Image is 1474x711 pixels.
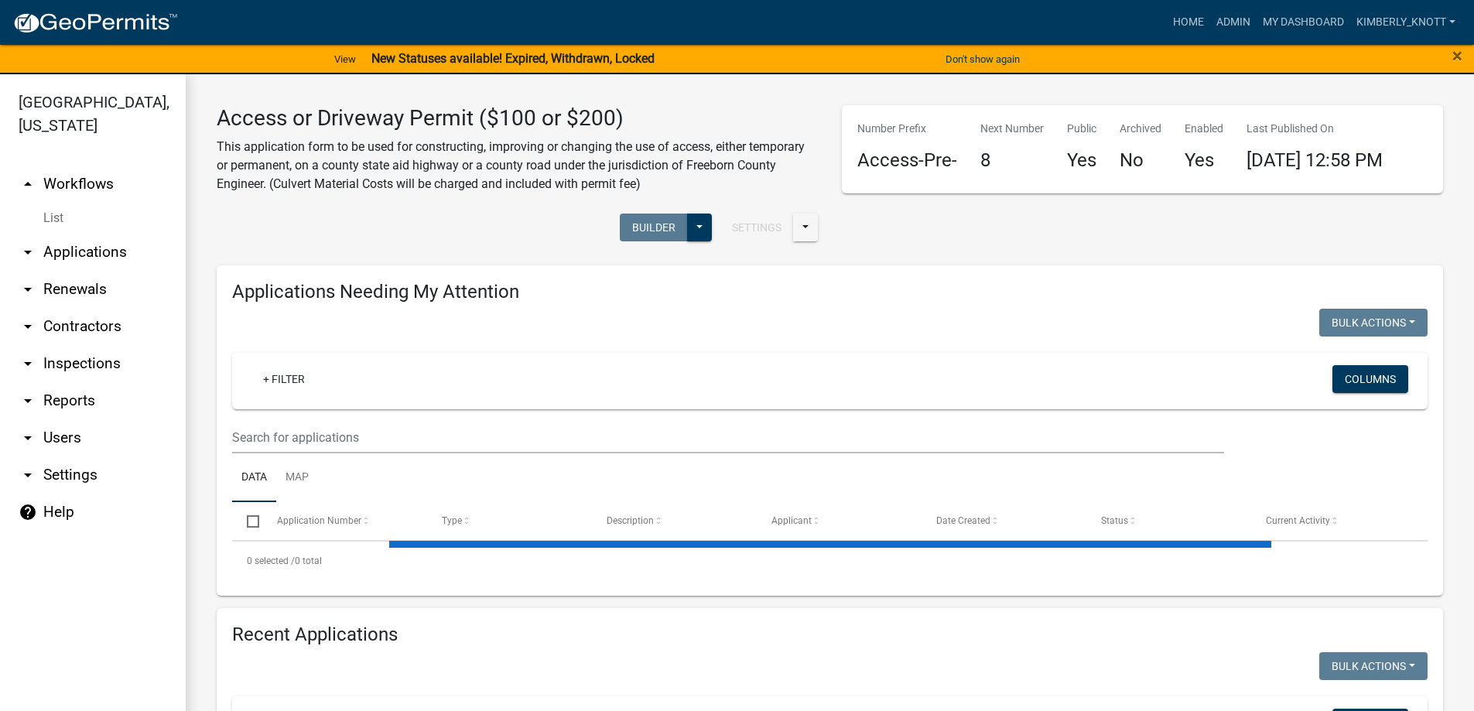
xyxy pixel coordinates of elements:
p: Number Prefix [857,121,957,137]
p: This application form to be used for constructing, improving or changing the use of access, eithe... [217,138,819,193]
a: Admin [1210,8,1257,37]
p: Public [1067,121,1096,137]
i: help [19,503,37,521]
a: View [328,46,362,72]
button: Don't show again [939,46,1026,72]
i: arrow_drop_up [19,175,37,193]
span: Application Number [277,515,361,526]
a: kimberly_knott [1350,8,1462,37]
h3: Access or Driveway Permit ($100 or $200) [217,105,819,132]
i: arrow_drop_down [19,243,37,261]
h4: Recent Applications [232,624,1428,646]
span: Date Created [936,515,990,526]
button: Settings [720,214,794,241]
datatable-header-cell: Date Created [922,502,1086,539]
i: arrow_drop_down [19,354,37,373]
span: Type [442,515,462,526]
span: Current Activity [1266,515,1330,526]
i: arrow_drop_down [19,466,37,484]
button: Columns [1332,365,1408,393]
span: Status [1101,515,1128,526]
div: 0 total [232,542,1428,580]
a: Data [232,453,276,503]
h4: No [1120,149,1161,172]
a: My Dashboard [1257,8,1350,37]
i: arrow_drop_down [19,429,37,447]
i: arrow_drop_down [19,391,37,410]
strong: New Statuses available! Expired, Withdrawn, Locked [371,51,655,66]
h4: Access-Pre- [857,149,957,172]
button: Close [1452,46,1462,65]
p: Enabled [1185,121,1223,137]
button: Builder [620,214,688,241]
h4: Yes [1067,149,1096,172]
span: [DATE] 12:58 PM [1247,149,1383,171]
a: Home [1167,8,1210,37]
h4: Yes [1185,149,1223,172]
datatable-header-cell: Application Number [262,502,426,539]
span: Applicant [771,515,812,526]
i: arrow_drop_down [19,280,37,299]
datatable-header-cell: Description [592,502,757,539]
datatable-header-cell: Status [1086,502,1251,539]
datatable-header-cell: Select [232,502,262,539]
button: Bulk Actions [1319,652,1428,680]
p: Next Number [980,121,1044,137]
datatable-header-cell: Current Activity [1251,502,1416,539]
i: arrow_drop_down [19,317,37,336]
datatable-header-cell: Type [426,502,591,539]
a: + Filter [251,365,317,393]
span: × [1452,45,1462,67]
a: Map [276,453,318,503]
datatable-header-cell: Applicant [757,502,922,539]
p: Last Published On [1247,121,1383,137]
span: Description [607,515,654,526]
h4: Applications Needing My Attention [232,281,1428,303]
input: Search for applications [232,422,1224,453]
button: Bulk Actions [1319,309,1428,337]
p: Archived [1120,121,1161,137]
span: 0 selected / [247,555,295,566]
h4: 8 [980,149,1044,172]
